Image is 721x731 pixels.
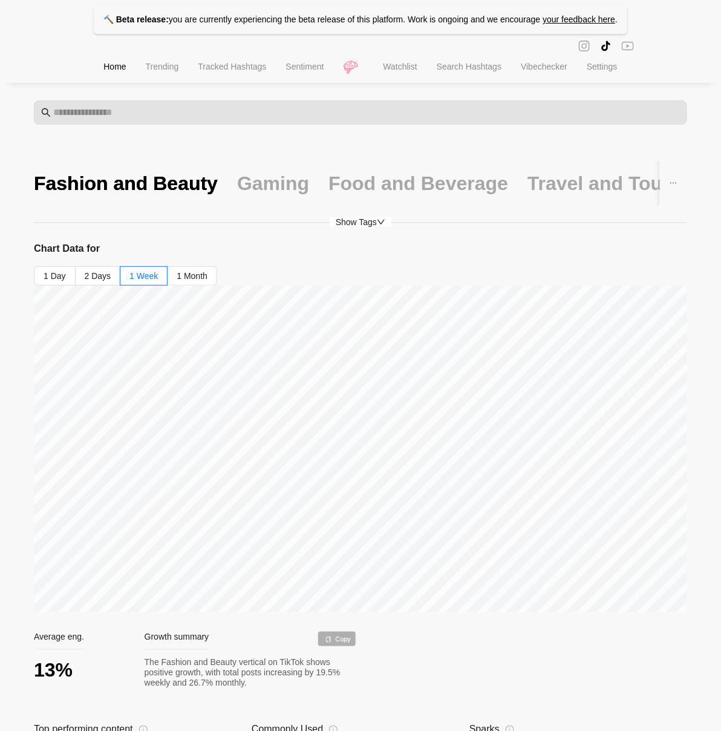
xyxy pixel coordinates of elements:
[383,62,417,71] span: Watchlist
[34,657,135,683] div: 13%
[543,15,615,24] a: your feedback here
[437,62,501,71] span: Search Hashtags
[34,241,687,257] h3: Chart Data for
[103,15,169,24] strong: 🔨 Beta release:
[578,39,590,53] span: instagram
[325,635,331,643] div: Copy
[670,179,677,187] span: ellipsis
[521,62,567,71] span: Vibechecker
[325,637,331,643] span: copy
[44,271,66,281] span: 1 Day
[145,632,209,650] div: Growth summary
[328,171,508,196] div: Food and Beverage
[318,632,356,646] div: Copy
[330,217,391,227] span: Show Tags
[622,39,634,53] span: youtube
[103,62,126,71] span: Home
[34,632,84,650] div: Average eng.
[198,62,266,71] span: Tracked Hashtags
[177,271,207,281] span: 1 Month
[237,171,309,196] div: Gaming
[145,657,356,688] div: The Fashion and Beauty vertical on TikTok shows positive growth, with total posts increasing by 1...
[94,5,627,34] p: you are currently experiencing the beta release of this platform. Work is ongoing and we encourage .
[34,171,218,196] div: Fashion and Beauty
[527,171,703,196] div: Travel and Tourism
[660,161,687,206] button: ellipsis
[587,62,618,71] span: Settings
[286,62,324,71] span: Sentiment
[41,108,51,117] span: search
[146,62,179,71] span: Trending
[129,271,158,281] span: 1 Week
[377,218,385,226] span: down
[85,271,111,281] span: 2 Days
